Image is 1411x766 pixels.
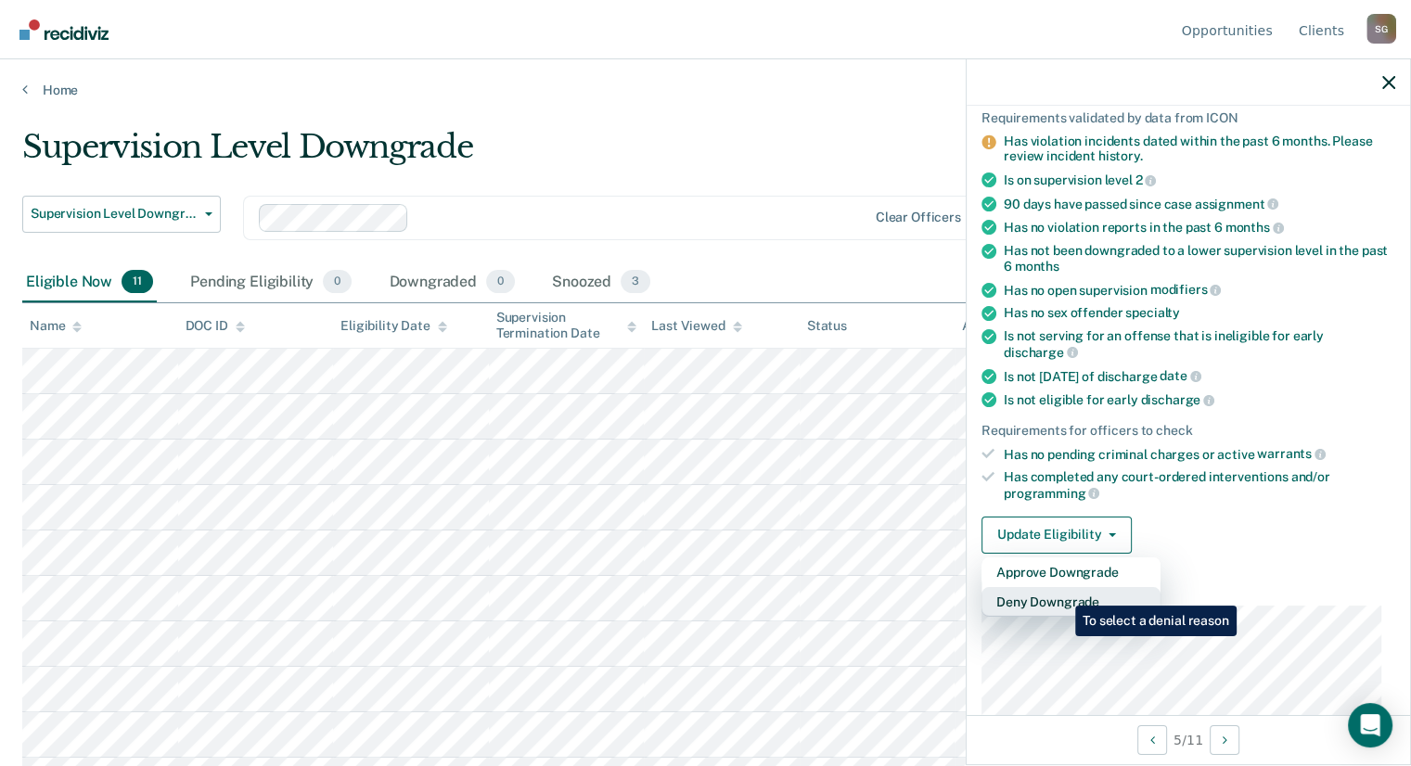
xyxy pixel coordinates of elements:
[981,583,1395,599] dt: Supervision
[1225,220,1284,235] span: months
[967,715,1410,764] div: 5 / 11
[1348,703,1392,747] div: Open Intercom Messenger
[981,110,1395,126] div: Requirements validated by data from ICON
[1150,282,1222,297] span: modifiers
[340,318,447,334] div: Eligibility Date
[1004,305,1395,321] div: Has no sex offender
[1004,219,1395,236] div: Has no violation reports in the past 6
[548,262,654,303] div: Snoozed
[807,318,847,334] div: Status
[186,262,355,303] div: Pending Eligibility
[651,318,741,334] div: Last Viewed
[186,318,245,334] div: DOC ID
[323,270,352,294] span: 0
[22,128,1081,181] div: Supervision Level Downgrade
[981,557,1161,617] div: Dropdown Menu
[1004,391,1395,408] div: Is not eligible for early
[496,310,637,341] div: Supervision Termination Date
[31,206,198,222] span: Supervision Level Downgrade
[1004,368,1395,385] div: Is not [DATE] of discharge
[1004,172,1395,188] div: Is on supervision level
[486,270,515,294] span: 0
[1210,725,1239,755] button: Next Opportunity
[1015,259,1059,274] span: months
[30,318,82,334] div: Name
[22,262,157,303] div: Eligible Now
[962,318,1049,334] div: Assigned to
[1160,368,1200,383] span: date
[1004,446,1395,463] div: Has no pending criminal charges or active
[1004,345,1078,360] span: discharge
[981,517,1132,554] button: Update Eligibility
[876,210,961,225] div: Clear officers
[621,270,650,294] span: 3
[1004,196,1395,212] div: 90 days have passed since case
[1004,486,1099,501] span: programming
[1366,14,1396,44] button: Profile dropdown button
[19,19,109,40] img: Recidiviz
[1195,197,1278,211] span: assignment
[1004,469,1395,501] div: Has completed any court-ordered interventions and/or
[22,82,1389,98] a: Home
[122,270,153,294] span: 11
[1004,328,1395,360] div: Is not serving for an offense that is ineligible for early
[1004,282,1395,299] div: Has no open supervision
[1257,446,1326,461] span: warrants
[1140,392,1214,407] span: discharge
[385,262,519,303] div: Downgraded
[981,423,1395,439] div: Requirements for officers to check
[1137,725,1167,755] button: Previous Opportunity
[1004,134,1395,165] div: Has violation incidents dated within the past 6 months. Please review incident history.
[1004,243,1395,274] div: Has not been downgraded to a lower supervision level in the past 6
[981,587,1161,617] button: Deny Downgrade
[1125,305,1180,320] span: specialty
[1135,172,1157,187] span: 2
[1366,14,1396,44] div: S G
[981,557,1161,587] button: Approve Downgrade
